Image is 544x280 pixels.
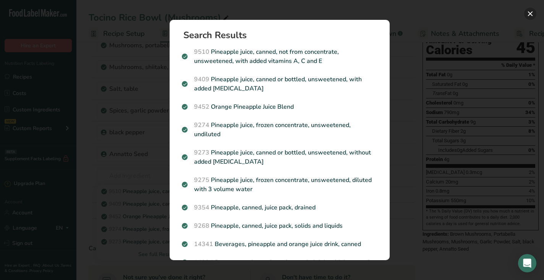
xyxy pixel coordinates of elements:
[194,222,209,230] span: 9268
[182,203,377,212] p: Pineapple, canned, juice pack, drained
[194,103,209,111] span: 9452
[194,176,209,184] span: 9275
[194,121,209,129] span: 9274
[194,258,213,267] span: 14334
[182,258,377,267] p: Beverages, pineapple and grapefruit juice drink, canned
[518,254,536,272] div: Open Intercom Messenger
[194,203,209,212] span: 9354
[182,175,377,194] p: Pineapple juice, frozen concentrate, unsweetened, diluted with 3 volume water
[182,221,377,230] p: Pineapple, canned, juice pack, solids and liquids
[182,102,377,111] p: Orange Pineapple Juice Blend
[182,148,377,166] p: Pineapple juice, canned or bottled, unsweetened, without added [MEDICAL_DATA]
[194,48,209,56] span: 9510
[194,240,213,248] span: 14341
[182,75,377,93] p: Pineapple juice, canned or bottled, unsweetened, with added [MEDICAL_DATA]
[194,148,209,157] span: 9273
[182,240,377,249] p: Beverages, pineapple and orange juice drink, canned
[182,121,377,139] p: Pineapple juice, frozen concentrate, unsweetened, undiluted
[194,75,209,84] span: 9409
[182,47,377,66] p: Pineapple juice, canned, not from concentrate, unsweetened, with added vitamins A, C and E
[183,31,382,40] h1: Search Results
